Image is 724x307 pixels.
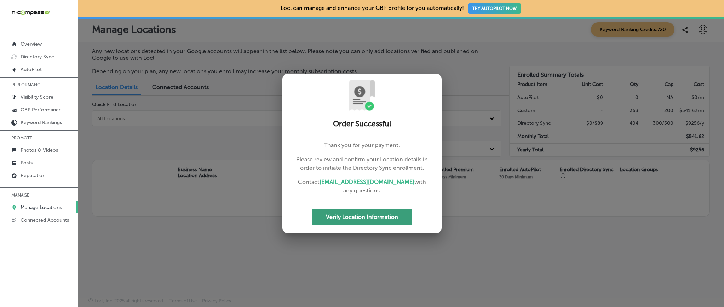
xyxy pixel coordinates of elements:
[320,179,414,185] a: [EMAIL_ADDRESS][DOMAIN_NAME]
[21,120,62,126] p: Keyword Rankings
[21,217,69,223] p: Connected Accounts
[21,204,62,210] p: Manage Locations
[291,120,433,128] h2: Order Successful
[21,54,54,60] p: Directory Sync
[312,209,412,225] button: Verify Location Information
[11,9,50,16] img: 660ab0bf-5cc7-4cb8-ba1c-48b5ae0f18e60NCTV_CLogo_TV_Black_-500x88.png
[21,66,42,73] p: AutoPilot
[21,41,42,47] p: Overview
[346,79,378,111] img: UryPoqUmSj4VC2ZdTn7sJzIzWBea8n9D3djSW0VNpAAAAABJRU5ErkJggg==
[21,147,58,153] p: Photos & Videos
[294,141,430,150] p: Thank you for your payment.
[21,107,62,113] p: GBP Performance
[294,155,430,172] p: Please review and confirm your Location details in order to initiate the Directory Sync enrollment.
[468,3,521,14] button: TRY AUTOPILOT NOW
[21,160,33,166] p: Posts
[21,173,45,179] p: Reputation
[21,94,53,100] p: Visibility Score
[294,178,430,195] p: Contact with any questions.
